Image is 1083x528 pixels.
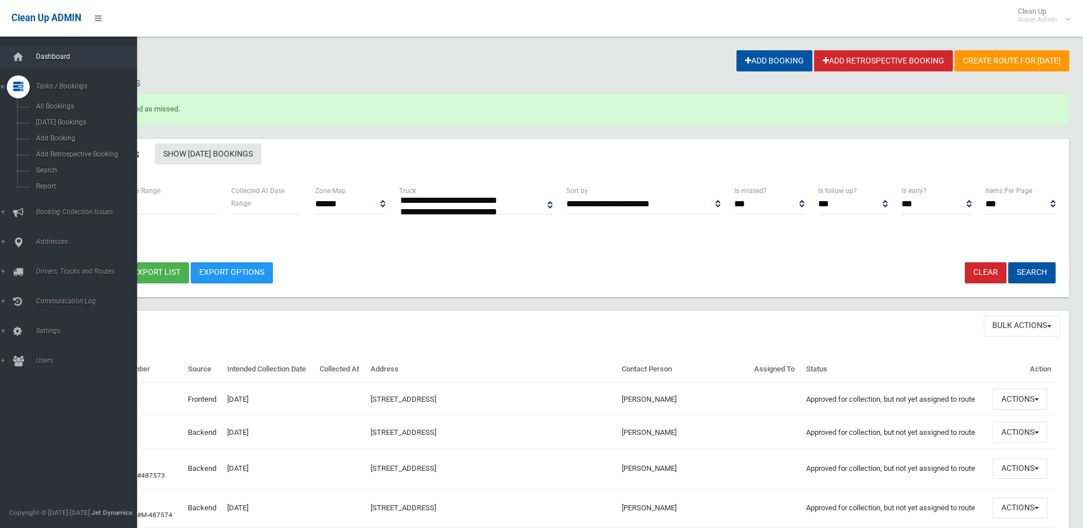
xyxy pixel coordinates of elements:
td: Backend [183,449,223,489]
a: [STREET_ADDRESS] [371,395,436,403]
span: Settings [33,327,146,335]
td: [PERSON_NAME] [617,416,750,449]
span: Users [33,357,146,365]
th: Assigned To [750,357,802,383]
span: Search [33,166,136,174]
a: #487573 [137,471,165,479]
button: Bulk Actions [984,315,1060,337]
span: Communication Log [33,297,146,305]
td: [DATE] [223,382,315,415]
td: Approved for collection, but not yet assigned to route [802,382,988,415]
td: Backend [183,416,223,449]
a: Clear [965,262,1006,283]
a: Add Booking [736,50,812,71]
span: Add Booking [33,134,136,142]
th: Source [183,357,223,383]
span: Dashboard [33,53,146,61]
button: Actions [993,389,1048,410]
th: Action [988,357,1056,383]
a: [STREET_ADDRESS] [371,428,436,437]
span: Tasks / Bookings [33,82,146,90]
a: Export Options [191,262,273,283]
span: Copyright © [DATE]-[DATE] [9,509,90,517]
th: Address [366,357,617,383]
td: [PERSON_NAME] [617,489,750,528]
th: Contact Person [617,357,750,383]
button: Actions [993,422,1048,443]
span: Booking Collection Issues [33,208,146,216]
th: Status [802,357,988,383]
span: Add Retrospective Booking [33,150,136,158]
small: Super Admin [1018,15,1057,24]
span: Addresses [33,238,146,246]
th: Booking Number [91,357,183,383]
td: Backend [183,489,223,528]
a: Show [DATE] Bookings [155,143,261,165]
span: [DATE] Bookings [33,118,136,126]
td: [DATE] [223,489,315,528]
td: Approved for collection, but not yet assigned to route [802,449,988,489]
label: Truck [399,185,416,197]
span: All Bookings [33,102,136,110]
a: Add Retrospective Booking [814,50,953,71]
a: #M-487574 [137,511,172,519]
a: [STREET_ADDRESS] [371,464,436,473]
span: Report [33,182,136,190]
button: Actions [993,458,1048,479]
td: [DATE] [223,449,315,489]
td: Approved for collection, but not yet assigned to route [802,416,988,449]
button: Search [1008,262,1056,283]
th: Collected At [315,357,366,383]
span: Drivers, Trucks and Routes [33,267,146,275]
td: Frontend [183,382,223,415]
div: Booking marked as missed. [50,93,1069,125]
button: Actions [993,498,1048,519]
span: Clean Up [1012,7,1069,24]
td: Approved for collection, but not yet assigned to route [802,489,988,528]
th: Intended Collection Date [223,357,315,383]
strong: Jet Dynamics [91,509,132,517]
td: [DATE] [223,416,315,449]
td: [PERSON_NAME] [617,449,750,489]
button: Export list [124,262,189,283]
td: [PERSON_NAME] [617,382,750,415]
span: Clean Up ADMIN [11,13,81,23]
a: [STREET_ADDRESS] [371,503,436,512]
a: Create route for [DATE] [955,50,1069,71]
